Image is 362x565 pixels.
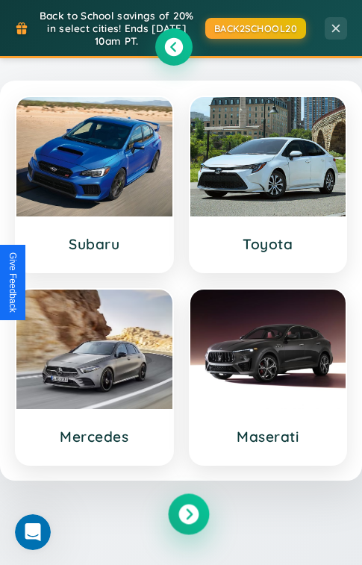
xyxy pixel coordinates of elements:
span: Back to School savings of 20% in select cities! Ends [DATE] 10am PT. [36,9,198,47]
h3: Maserati [205,428,331,446]
div: Give Feedback [7,252,18,313]
h3: Subaru [31,235,157,253]
button: BACK2SCHOOL20 [205,18,307,39]
h3: Mercedes [31,428,157,446]
h3: Toyota [205,235,331,253]
iframe: Intercom live chat [15,514,51,550]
